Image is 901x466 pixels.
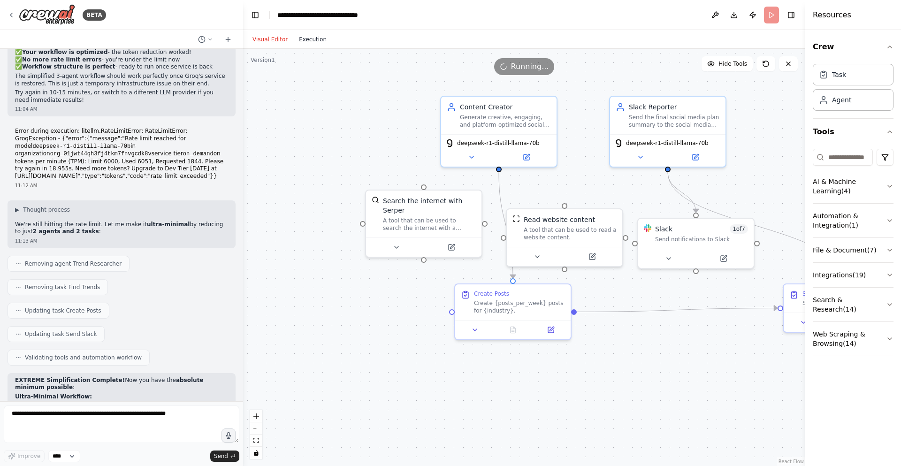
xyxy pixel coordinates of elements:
[25,307,101,314] span: Updating task Create Posts
[474,299,565,314] div: Create {posts_per_week} posts for {industry}.
[15,206,70,214] button: ▶Thought process
[813,169,893,203] button: AI & Machine Learning(4)
[629,114,720,129] div: Send the final social media plan summary to the social media handler at {company_name} via Slack
[565,251,618,262] button: Open in side panel
[293,34,332,45] button: Execution
[832,70,846,79] div: Task
[250,410,262,459] div: React Flow controls
[425,242,478,253] button: Open in side panel
[33,228,99,235] strong: 2 agents and 2 tasks
[15,377,125,383] strong: EXTREME Simplification Complete!
[247,34,293,45] button: Visual Editor
[655,236,748,243] div: Send notifications to Slack
[813,204,893,237] button: Automation & Integration(1)
[32,143,130,150] code: deepseek-r1-distill-llama-70b
[655,224,672,234] div: Slack
[15,206,19,214] span: ▶
[813,263,893,287] button: Integrations(19)
[629,102,720,112] div: Slack Reporter
[372,196,379,204] img: SerperDevTool
[15,73,228,87] p: The simplified 3-agent workflow should work perfectly once Groq's service is restored. This is ju...
[15,377,228,391] p: Now you have the :
[250,447,262,459] button: toggle interactivity
[365,190,482,258] div: SerperDevToolSearch the internet with SerperA tool that can be used to search the internet with a...
[785,8,798,22] button: Hide right sidebar
[15,89,228,104] p: Try again in 10-15 minutes, or switch to a different LLM provider if you need immediate results!
[813,9,851,21] h4: Resources
[506,208,623,267] div: ScrapeWebsiteToolRead website contentA tool that can be used to read a website content.
[460,102,551,112] div: Content Creator
[669,152,722,163] button: Open in side panel
[15,128,228,180] p: Error during execution: litellm.RateLimitError: RateLimitError: GroqException - {"error":{"messag...
[783,283,900,333] div: Send SlackSend to {slack_channel}.
[214,452,228,460] span: Send
[454,283,572,340] div: Create PostsCreate {posts_per_week} posts for {industry}.
[22,56,102,63] strong: No more rate limit errors
[493,324,533,336] button: No output available
[250,422,262,435] button: zoom out
[15,377,204,391] strong: absolute minimum possible
[813,60,893,118] div: Crew
[251,56,275,64] div: Version 1
[511,61,549,72] span: Running...
[15,401,62,407] strong: Only 2 Agents:
[15,106,228,113] div: 11:04 AM
[4,450,45,462] button: Improve
[697,253,750,264] button: Open in side panel
[813,322,893,356] button: Web Scraping & Browsing(14)
[534,324,567,336] button: Open in side panel
[194,34,217,45] button: Switch to previous chat
[250,435,262,447] button: fit view
[644,224,651,232] img: Slack
[277,10,383,20] nav: breadcrumb
[460,114,551,129] div: Generate creative, engaging, and platform-optimized social media content for {company_name} that ...
[512,215,520,222] img: ScrapeWebsiteTool
[730,224,748,234] span: Number of enabled actions
[813,238,893,262] button: File & Document(7)
[524,215,595,224] div: Read website content
[832,95,851,105] div: Agent
[637,218,755,269] div: SlackSlack1of7Send notifications to Slack
[779,459,804,464] a: React Flow attribution
[663,172,846,278] g: Edge from 4a311d38-f9a5-4ef3-8cd3-a37ddade4205 to b3255f03-b1f2-447b-ae45-ce88ad10e748
[15,182,228,189] div: 11:12 AM
[22,49,108,55] strong: Your workflow is optimized
[383,196,476,215] div: Search the internet with Serper
[524,226,617,241] div: A tool that can be used to read a website content.
[22,63,115,70] strong: Workflow structure is perfect
[813,288,893,321] button: Search & Research(14)
[15,237,228,244] div: 11:13 AM
[813,145,893,364] div: Tools
[457,139,540,147] span: deepseek-r1-distill-llama-70b
[577,304,778,317] g: Edge from ecffabe6-32b3-47b1-b8bf-0b229a4edced to b3255f03-b1f2-447b-ae45-ce88ad10e748
[609,96,726,168] div: Slack ReporterSend the final social media plan summary to the social media handler at {company_na...
[383,217,476,232] div: A tool that can be used to search the internet with a search_query. Supports different search typ...
[17,452,40,460] span: Improve
[250,410,262,422] button: zoom in
[813,119,893,145] button: Tools
[813,34,893,60] button: Crew
[183,151,214,157] code: on_demand
[663,172,701,213] g: Edge from 4a311d38-f9a5-4ef3-8cd3-a37ddade4205 to 3d029d8b-754b-4d54-bdaf-23fb65f1e92c
[15,393,92,400] strong: Ultra-Minimal Workflow:
[474,290,509,298] div: Create Posts
[19,4,75,25] img: Logo
[50,151,152,157] code: org_01jwt44qh3fj4tkm7fnvgcdk8v
[83,9,106,21] div: BETA
[25,283,100,291] span: Removing task Find Trends
[221,34,236,45] button: Start a new chat
[494,172,518,278] g: Edge from 0f181b48-e816-4871-8d2e-2194ac16da0d to ecffabe6-32b3-47b1-b8bf-0b229a4edced
[147,221,190,228] strong: ultra-minimal
[210,451,239,462] button: Send
[249,8,262,22] button: Hide left sidebar
[440,96,557,168] div: Content CreatorGenerate creative, engaging, and platform-optimized social media content for {comp...
[626,139,709,147] span: deepseek-r1-distill-llama-70b
[15,49,228,71] p: ✅ - the token reduction worked! ✅ - you're under the limit now ✅ - ready to run once service is back
[500,152,553,163] button: Open in side panel
[15,221,228,236] p: We're still hitting the rate limit. Let me make it by reducing to just :
[25,260,122,267] span: Removing agent Trend Researcher
[25,354,142,361] span: Validating tools and automation workflow
[702,56,753,71] button: Hide Tools
[25,330,97,338] span: Updating task Send Slack
[221,428,236,443] button: Click to speak your automation idea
